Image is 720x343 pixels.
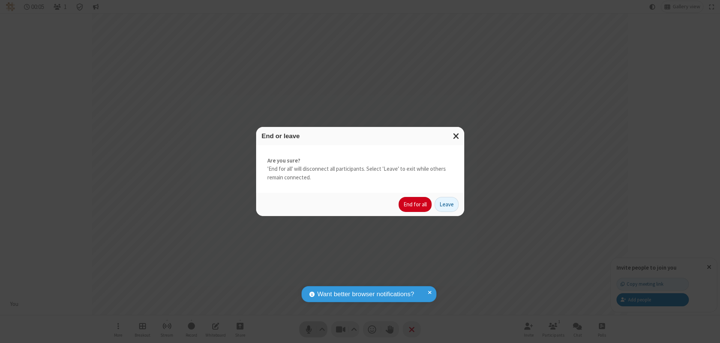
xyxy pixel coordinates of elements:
button: Close modal [448,127,464,145]
div: 'End for all' will disconnect all participants. Select 'Leave' to exit while others remain connec... [256,145,464,193]
h3: End or leave [262,133,459,140]
button: End for all [399,197,432,212]
button: Leave [435,197,459,212]
span: Want better browser notifications? [317,289,414,299]
strong: Are you sure? [267,157,453,165]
